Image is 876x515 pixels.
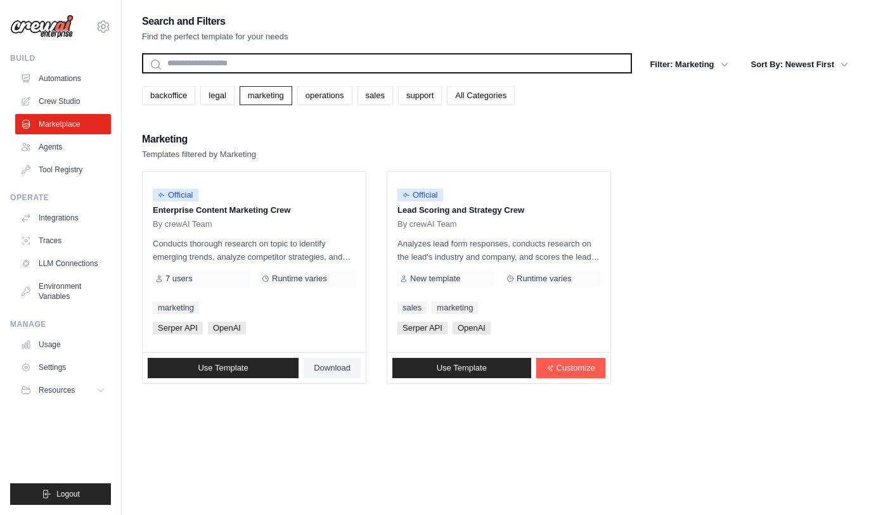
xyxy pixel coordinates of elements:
[153,237,356,264] p: Conducts thorough research on topic to identify emerging trends, analyze competitor strategies, a...
[15,276,111,307] a: Environment Variables
[15,231,111,251] a: Traces
[397,219,457,229] span: By crewAI Team
[15,114,111,134] a: Marketplace
[357,86,393,105] a: sales
[142,148,256,161] p: Templates filtered by Marketing
[410,274,460,284] span: New template
[208,322,246,334] span: OpenAI
[10,53,111,63] div: Build
[240,86,292,105] a: marketing
[142,13,288,30] h2: Search and Filters
[437,363,487,373] span: Use Template
[744,53,856,76] button: Sort By: Newest First
[142,86,195,105] a: backoffice
[153,189,198,201] span: Official
[392,358,531,378] a: Use Template
[517,274,572,284] span: Runtime varies
[15,253,111,274] a: LLM Connections
[15,160,111,180] a: Tool Registry
[165,274,193,284] span: 7 users
[297,86,352,105] a: operations
[453,322,491,334] span: OpenAI
[15,357,111,378] a: Settings
[15,334,111,355] a: Usage
[153,302,199,314] a: marketing
[153,204,356,217] p: Enterprise Content Marketing Crew
[10,193,111,203] div: Operate
[432,302,478,314] a: marketing
[272,274,327,284] span: Runtime varies
[15,91,111,111] a: Crew Studio
[56,489,80,499] span: Logout
[397,302,427,314] a: sales
[39,385,75,395] span: Resources
[15,137,111,157] a: Agents
[200,86,234,105] a: legal
[142,130,256,148] h2: Marketing
[142,30,288,43] p: Find the perfect template for your needs
[10,15,74,39] img: Logo
[398,86,442,105] a: support
[153,219,212,229] span: By crewAI Team
[15,380,111,400] button: Resources
[642,53,735,76] button: Filter: Marketing
[15,68,111,89] a: Automations
[397,204,600,217] p: Lead Scoring and Strategy Crew
[536,358,605,378] a: Customize
[447,86,515,105] a: All Categories
[304,358,361,378] a: Download
[148,358,299,378] a: Use Template
[10,319,111,329] div: Manage
[397,189,443,201] span: Official
[557,363,595,373] span: Customize
[314,363,351,373] span: Download
[397,237,600,264] p: Analyzes lead form responses, conducts research on the lead's industry and company, and scores th...
[15,208,111,228] a: Integrations
[153,322,203,334] span: Serper API
[10,483,111,505] button: Logout
[198,363,248,373] span: Use Template
[397,322,448,334] span: Serper API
